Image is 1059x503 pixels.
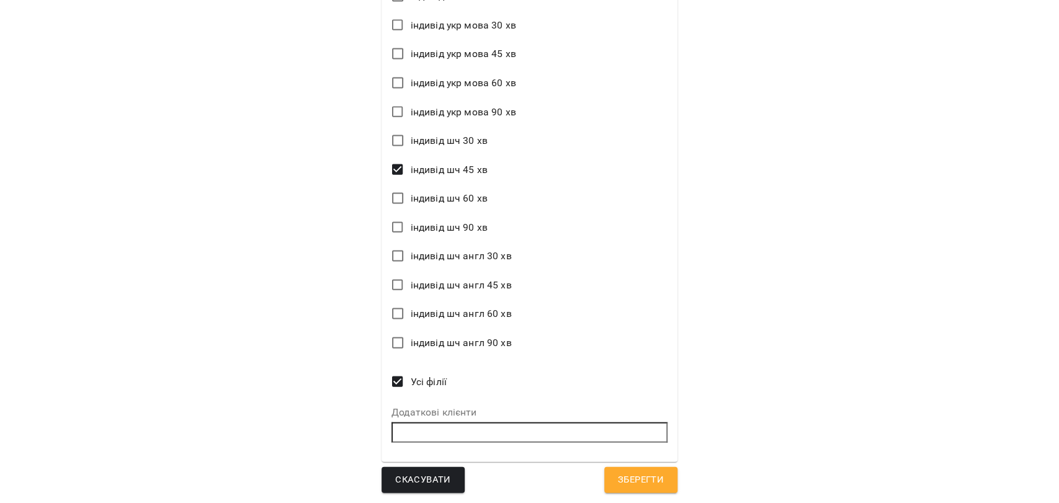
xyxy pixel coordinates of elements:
[411,375,447,389] span: Усі філії
[604,467,677,493] button: Зберегти
[411,220,488,235] span: індивід шч 90 хв
[395,472,451,488] span: Скасувати
[618,472,664,488] span: Зберегти
[382,467,465,493] button: Скасувати
[411,278,512,293] span: індивід шч англ 45 хв
[411,133,488,148] span: індивід шч 30 хв
[411,47,516,61] span: індивід укр мова 45 хв
[411,18,516,33] span: індивід укр мова 30 хв
[411,105,516,120] span: індивід укр мова 90 хв
[411,76,516,91] span: індивід укр мова 60 хв
[411,249,512,264] span: індивід шч англ 30 хв
[411,191,488,206] span: індивід шч 60 хв
[411,162,488,177] span: індивід шч 45 хв
[411,336,512,350] span: індивід шч англ 90 хв
[411,306,512,321] span: індивід шч англ 60 хв
[391,407,668,417] label: Додаткові клієнти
